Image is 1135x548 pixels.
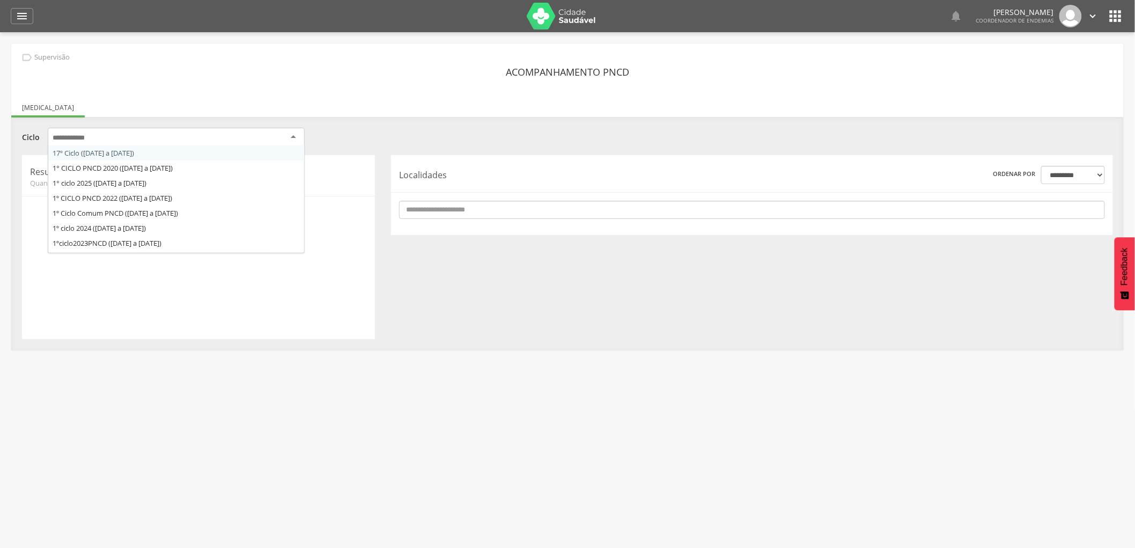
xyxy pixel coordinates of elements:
[1087,5,1099,27] a: 
[22,132,40,143] label: Ciclo
[16,10,28,23] i: 
[48,176,304,191] div: 1° ciclo 2025 ([DATE] a [DATE])
[48,145,304,160] div: 17º Ciclo ([DATE] a [DATE])
[1115,237,1135,310] button: Feedback - Mostrar pesquisa
[950,10,963,23] i: 
[48,221,304,236] div: 1º ciclo 2024 ([DATE] a [DATE])
[11,8,33,24] a: 
[48,191,304,206] div: 1º CICLO PNCD 2022 ([DATE] a [DATE])
[30,166,367,178] p: Resumo do ciclo
[1107,8,1124,25] i: 
[34,53,70,62] p: Supervisão
[976,9,1054,16] p: [PERSON_NAME]
[993,170,1036,178] label: Ordenar por
[399,169,720,181] p: Localidades
[21,52,33,63] i: 
[506,62,629,82] header: Acompanhamento PNCD
[1087,10,1099,22] i: 
[950,5,963,27] a: 
[30,178,367,188] span: Quantitativo atual
[48,251,304,266] div: 2° ciclo 2023 ([DATE] a [DATE])
[48,160,304,176] div: 1° CICLO PNCD 2020 ([DATE] a [DATE])
[48,236,304,251] div: 1ºciclo2023PNCD ([DATE] a [DATE])
[1120,248,1130,286] span: Feedback
[976,17,1054,24] span: Coordenador de Endemias
[48,206,304,221] div: 1º Ciclo Comum PNCD ([DATE] a [DATE])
